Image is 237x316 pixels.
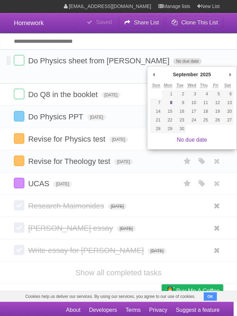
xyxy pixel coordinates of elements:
span: Do Physics PPT [28,112,85,121]
button: 1 [162,90,174,98]
button: Share List [119,16,164,29]
span: Write essay for [PERSON_NAME] [28,246,145,255]
button: Next Month [227,69,234,80]
abbr: Sunday [152,83,160,88]
span: [DATE] [87,114,106,120]
span: [DATE] [114,159,133,165]
label: Done [14,111,24,121]
button: 3 [186,90,198,98]
button: 18 [198,107,210,116]
label: Done [14,222,24,233]
button: 2 [174,90,186,98]
div: September [172,69,199,80]
button: 19 [210,107,221,116]
a: Buy me a coffee [162,284,223,297]
button: 21 [150,116,162,125]
button: 10 [186,98,198,107]
span: [DATE] [117,226,136,232]
div: 2025 [199,69,212,80]
span: Revise for Theology test [28,157,112,166]
button: 30 [174,125,186,133]
label: Done [14,178,24,188]
span: Do Physics sheet from [PERSON_NAME] [28,56,171,65]
b: Clone This List [181,19,218,25]
label: Done [14,245,24,255]
button: 11 [198,98,210,107]
img: Buy me a coffee [165,285,175,297]
button: 28 [150,125,162,133]
button: 14 [150,107,162,116]
span: [DATE] [108,203,127,210]
a: No due date [177,137,207,143]
button: 20 [222,107,234,116]
abbr: Monday [164,83,172,88]
span: Revise for Physics test [28,135,107,143]
abbr: Wednesday [187,83,196,88]
label: Done [14,156,24,166]
button: 23 [174,116,186,125]
button: 29 [162,125,174,133]
button: 6 [222,90,234,98]
abbr: Tuesday [177,83,184,88]
button: 12 [210,98,221,107]
span: Homework [14,19,44,26]
button: 17 [186,107,198,116]
span: [DATE] [148,248,167,254]
span: Cookies help us deliver our services. By using our services, you agree to our use of cookies. [18,291,202,302]
span: [DATE] [109,136,128,143]
span: No due date [173,58,201,64]
span: [DATE] [53,181,72,187]
button: 24 [186,116,198,125]
span: UCAS [28,179,51,188]
button: Clone This List [166,16,223,29]
a: Show all completed tasks [75,268,161,277]
span: Buy me a coffee [176,285,220,297]
span: Do Q8 in the booklet [28,90,100,99]
span: [DATE] [102,92,120,98]
span: Research Maimonides [28,202,106,210]
label: Done [14,89,24,99]
button: 5 [210,90,221,98]
button: 25 [198,116,210,125]
button: 15 [162,107,174,116]
button: 8 [162,98,174,107]
label: Star task [181,156,194,167]
button: OK [204,292,217,301]
button: 4 [198,90,210,98]
label: Star task [181,178,194,189]
abbr: Friday [213,83,218,88]
button: 13 [222,98,234,107]
label: Done [14,200,24,211]
button: Previous Month [150,69,157,80]
button: 27 [222,116,234,125]
label: Done [14,55,24,65]
b: Share List [134,19,159,25]
button: 22 [162,116,174,125]
b: Saved [96,19,112,25]
button: 16 [174,107,186,116]
button: 7 [150,98,162,107]
abbr: Saturday [225,83,231,88]
abbr: Thursday [200,83,208,88]
button: 26 [210,116,221,125]
span: [PERSON_NAME] essay [28,224,115,232]
button: 9 [174,98,186,107]
label: Done [14,133,24,144]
